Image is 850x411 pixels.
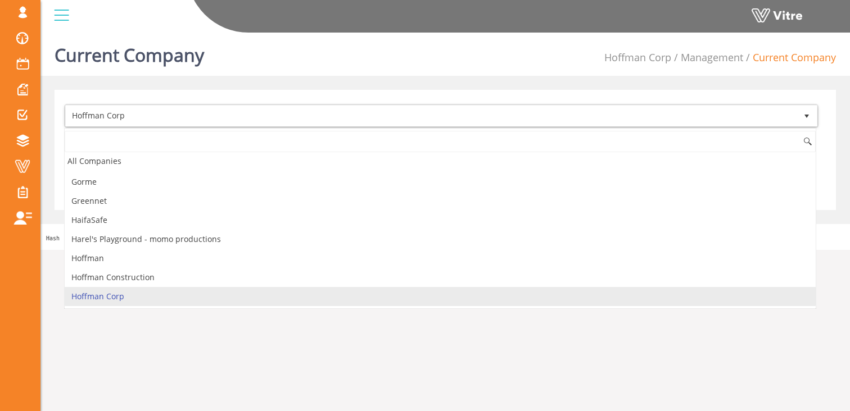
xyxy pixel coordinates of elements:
div: All Companies [65,153,816,168]
li: Harel's Playground - momo productions [65,230,816,249]
span: Hoffman Corp [66,106,797,126]
li: Hoffman Corp [65,287,816,306]
li: Hoffman [65,249,816,268]
li: HaifaSafe [65,211,816,230]
li: Current Company [743,51,836,65]
h1: Current Company [55,28,204,76]
li: Greennet [65,191,816,211]
li: Gorme [65,172,816,191]
span: select [797,106,817,126]
span: Hash '56870c5' Date '[DATE] 18:55:45 +0000' Branch 'Production' [46,235,259,241]
a: Hoffman Corp [604,51,671,64]
li: Intel [65,306,816,325]
li: Hoffman Construction [65,268,816,287]
li: Management [671,51,743,65]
